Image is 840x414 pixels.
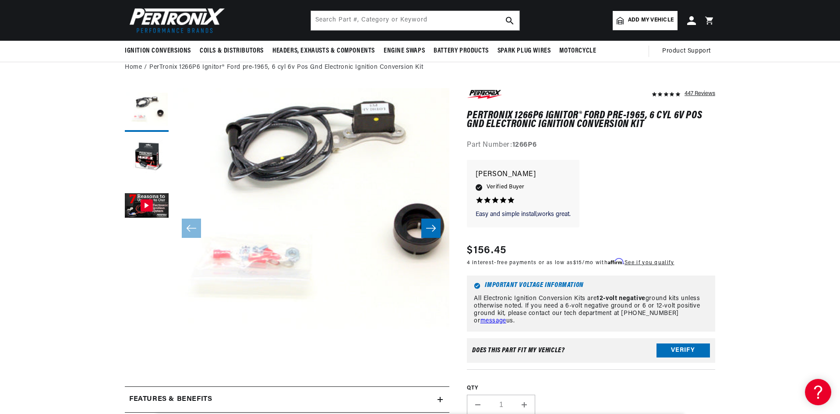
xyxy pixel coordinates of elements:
input: Search Part #, Category or Keyword [311,11,519,30]
span: Ignition Conversions [125,46,191,56]
span: Battery Products [434,46,489,56]
div: 447 Reviews [685,88,715,99]
div: Part Number: [467,140,715,151]
button: Load image 2 in gallery view [125,136,169,180]
span: Motorcycle [559,46,596,56]
p: 4 interest-free payments or as low as /mo with . [467,258,674,267]
span: Spark Plug Wires [498,46,551,56]
h1: PerTronix 1266P6 Ignitor® Ford pre-1965, 6 cyl 6v Pos Gnd Electronic Ignition Conversion Kit [467,111,715,129]
p: Easy and simple install,works great. [476,210,571,219]
summary: Motorcycle [555,41,600,61]
strong: 1266P6 [512,142,537,149]
summary: Product Support [662,41,715,62]
summary: Spark Plug Wires [493,41,555,61]
p: [PERSON_NAME] [476,169,571,181]
a: See if you qualify - Learn more about Affirm Financing (opens in modal) [625,260,674,265]
a: Home [125,63,142,72]
h2: Features & Benefits [129,394,212,405]
span: Add my vehicle [628,16,674,25]
button: Verify [656,343,710,357]
summary: Engine Swaps [379,41,429,61]
label: QTY [467,385,715,392]
button: Slide left [182,219,201,238]
span: $156.45 [467,243,506,258]
img: Pertronix [125,5,226,35]
span: $15 [573,260,582,265]
h6: Important Voltage Information [474,283,708,289]
button: Slide right [421,219,441,238]
span: Affirm [608,258,623,265]
media-gallery: Gallery Viewer [125,88,449,369]
summary: Ignition Conversions [125,41,195,61]
span: Engine Swaps [384,46,425,56]
span: Headers, Exhausts & Components [272,46,375,56]
span: Product Support [662,46,711,56]
span: Coils & Distributors [200,46,264,56]
a: PerTronix 1266P6 Ignitor® Ford pre-1965, 6 cyl 6v Pos Gnd Electronic Ignition Conversion Kit [149,63,423,72]
p: All Electronic Ignition Conversion Kits are ground kits unless otherwise noted. If you need a 6-v... [474,295,708,325]
summary: Headers, Exhausts & Components [268,41,379,61]
button: Load image 1 in gallery view [125,88,169,132]
span: Verified Buyer [487,182,524,192]
strong: 12-volt negative [596,295,646,302]
nav: breadcrumbs [125,63,715,72]
summary: Features & Benefits [125,387,449,412]
div: Does This part fit My vehicle? [472,347,565,354]
summary: Battery Products [429,41,493,61]
a: Add my vehicle [613,11,678,30]
button: search button [500,11,519,30]
a: message [480,318,506,324]
summary: Coils & Distributors [195,41,268,61]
